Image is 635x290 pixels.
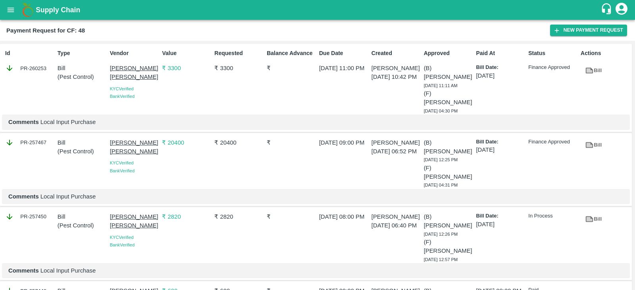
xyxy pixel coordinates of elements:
[424,238,473,256] p: (F) [PERSON_NAME]
[58,221,107,230] p: ( Pest Control )
[58,49,107,57] p: Type
[424,49,473,57] p: Approved
[424,109,458,113] span: [DATE] 04:30 PM
[8,266,623,275] p: Local Input Purchase
[424,257,458,262] span: [DATE] 12:57 PM
[8,118,623,126] p: Local Input Purchase
[319,138,368,147] p: [DATE] 09:00 PM
[614,2,629,18] div: account of current user
[8,192,623,201] p: Local Input Purchase
[110,86,134,91] span: KYC Verified
[6,27,85,34] b: Payment Request for CF: 48
[162,49,211,57] p: Value
[267,212,316,221] p: ₹
[371,147,421,156] p: [DATE] 06:52 PM
[528,64,577,71] p: Finance Approved
[371,212,421,221] p: [PERSON_NAME]
[214,138,264,147] p: ₹ 20400
[424,212,473,230] p: (B) [PERSON_NAME]
[110,49,159,57] p: Vendor
[371,221,421,230] p: [DATE] 06:40 PM
[528,138,577,146] p: Finance Approved
[424,89,473,107] p: (F) [PERSON_NAME]
[424,232,458,237] span: [DATE] 12:26 PM
[110,212,159,230] p: [PERSON_NAME] [PERSON_NAME]
[20,2,36,18] img: logo
[476,212,525,220] p: Bill Date:
[58,147,107,156] p: ( Pest Control )
[110,168,135,173] span: Bank Verified
[8,193,39,200] b: Comments
[371,64,421,72] p: [PERSON_NAME]
[581,212,606,226] a: Bill
[110,64,159,82] p: [PERSON_NAME] [PERSON_NAME]
[5,138,54,147] div: PR-257467
[371,138,421,147] p: [PERSON_NAME]
[267,64,316,72] p: ₹
[58,72,107,81] p: ( Pest Control )
[581,49,630,57] p: Actions
[476,220,525,229] p: [DATE]
[110,94,135,99] span: Bank Verified
[8,119,39,125] b: Comments
[58,138,107,147] p: Bill
[424,183,458,187] span: [DATE] 04:31 PM
[476,145,525,154] p: [DATE]
[267,138,316,147] p: ₹
[58,64,107,72] p: Bill
[600,3,614,17] div: customer-support
[319,212,368,221] p: [DATE] 08:00 PM
[5,64,54,72] div: PR-260253
[581,64,606,78] a: Bill
[371,49,421,57] p: Created
[424,64,473,82] p: (B) [PERSON_NAME]
[110,138,159,156] p: [PERSON_NAME] [PERSON_NAME]
[476,71,525,80] p: [DATE]
[5,212,54,221] div: PR-257450
[36,6,80,14] b: Supply Chain
[528,212,577,220] p: In Process
[162,212,211,221] p: ₹ 2820
[476,49,525,57] p: Paid At
[110,160,134,165] span: KYC Verified
[424,138,473,156] p: (B) [PERSON_NAME]
[424,83,458,88] span: [DATE] 11:11 AM
[550,25,627,36] button: New Payment Request
[162,64,211,72] p: ₹ 3300
[581,138,606,152] a: Bill
[319,49,368,57] p: Due Date
[162,138,211,147] p: ₹ 20400
[267,49,316,57] p: Balance Advance
[214,49,264,57] p: Requested
[110,242,135,247] span: Bank Verified
[476,138,525,146] p: Bill Date:
[214,212,264,221] p: ₹ 2820
[371,72,421,81] p: [DATE] 10:42 PM
[58,212,107,221] p: Bill
[424,157,458,162] span: [DATE] 12:25 PM
[214,64,264,72] p: ₹ 3300
[36,4,600,15] a: Supply Chain
[424,164,473,181] p: (F) [PERSON_NAME]
[8,267,39,274] b: Comments
[476,64,525,71] p: Bill Date:
[2,1,20,19] button: open drawer
[319,64,368,72] p: [DATE] 11:00 PM
[5,49,54,57] p: Id
[110,235,134,240] span: KYC Verified
[528,49,577,57] p: Status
